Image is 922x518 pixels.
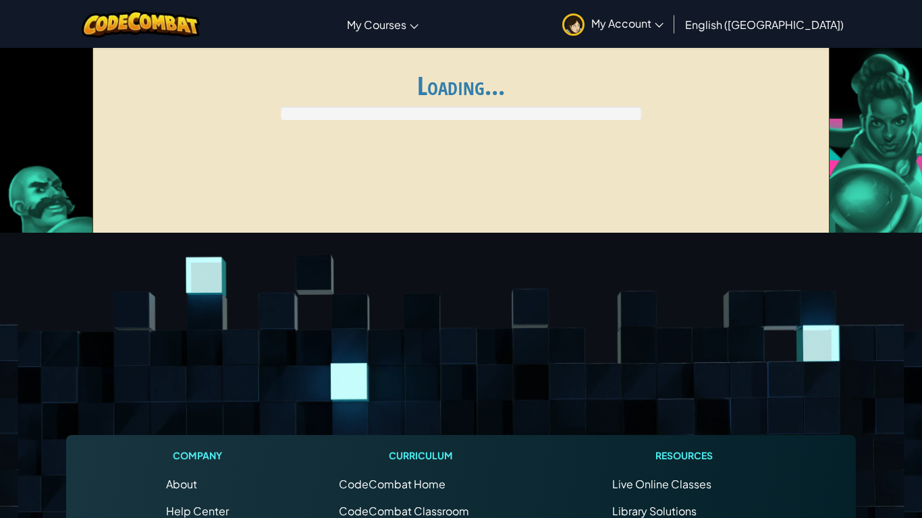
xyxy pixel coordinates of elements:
[339,504,469,518] a: CodeCombat Classroom
[612,504,697,518] a: Library Solutions
[339,449,502,463] h1: Curriculum
[685,18,844,32] span: English ([GEOGRAPHIC_DATA])
[562,13,585,36] img: avatar
[166,477,197,491] a: About
[555,3,670,45] a: My Account
[101,71,821,100] h1: Loading...
[340,6,425,42] a: My Courses
[347,18,406,32] span: My Courses
[612,449,756,463] h1: Resources
[82,10,200,38] img: CodeCombat logo
[339,477,445,491] span: CodeCombat Home
[166,449,229,463] h1: Company
[678,6,850,42] a: English ([GEOGRAPHIC_DATA])
[612,477,711,491] a: Live Online Classes
[591,16,663,30] span: My Account
[166,504,229,518] a: Help Center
